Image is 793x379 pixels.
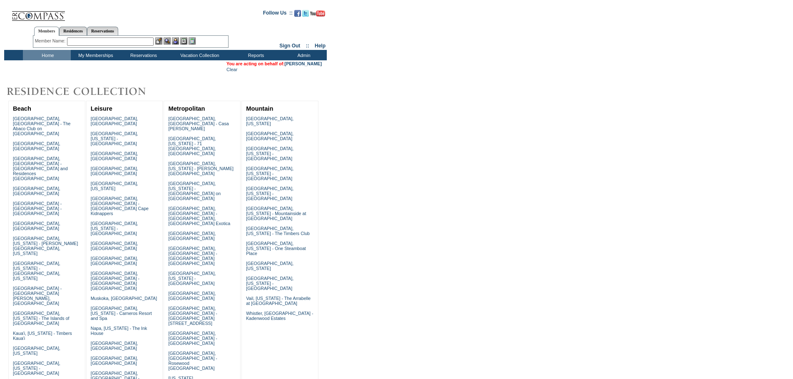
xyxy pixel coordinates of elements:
[13,221,60,231] a: [GEOGRAPHIC_DATA], [GEOGRAPHIC_DATA]
[310,12,325,17] a: Subscribe to our YouTube Channel
[91,151,138,161] a: [GEOGRAPHIC_DATA], [GEOGRAPHIC_DATA]
[246,241,306,256] a: [GEOGRAPHIC_DATA], [US_STATE] - One Steamboat Place
[168,291,216,301] a: [GEOGRAPHIC_DATA], [GEOGRAPHIC_DATA]
[91,105,112,112] a: Leisure
[310,10,325,17] img: Subscribe to our YouTube Channel
[189,37,196,45] img: b_calculator.gif
[226,67,237,72] a: Clear
[91,116,138,126] a: [GEOGRAPHIC_DATA], [GEOGRAPHIC_DATA]
[246,166,293,181] a: [GEOGRAPHIC_DATA], [US_STATE] - [GEOGRAPHIC_DATA]
[13,186,60,196] a: [GEOGRAPHIC_DATA], [GEOGRAPHIC_DATA]
[91,341,138,351] a: [GEOGRAPHIC_DATA], [GEOGRAPHIC_DATA]
[168,136,216,156] a: [GEOGRAPHIC_DATA], [US_STATE] - 71 [GEOGRAPHIC_DATA], [GEOGRAPHIC_DATA]
[226,61,322,66] span: You are acting on behalf of:
[246,186,293,201] a: [GEOGRAPHIC_DATA], [US_STATE] - [GEOGRAPHIC_DATA]
[59,27,87,35] a: Residences
[279,50,327,60] td: Admin
[315,43,326,49] a: Help
[246,116,293,126] a: [GEOGRAPHIC_DATA], [US_STATE]
[168,206,230,226] a: [GEOGRAPHIC_DATA], [GEOGRAPHIC_DATA] - [GEOGRAPHIC_DATA], [GEOGRAPHIC_DATA] Exotica
[119,50,167,60] td: Reservations
[34,27,60,36] a: Members
[246,206,306,221] a: [GEOGRAPHIC_DATA], [US_STATE] - Mountainside at [GEOGRAPHIC_DATA]
[13,116,71,136] a: [GEOGRAPHIC_DATA], [GEOGRAPHIC_DATA] - The Abaco Club on [GEOGRAPHIC_DATA]
[168,116,229,131] a: [GEOGRAPHIC_DATA], [GEOGRAPHIC_DATA] - Casa [PERSON_NAME]
[13,156,68,181] a: [GEOGRAPHIC_DATA], [GEOGRAPHIC_DATA] - [GEOGRAPHIC_DATA] and Residences [GEOGRAPHIC_DATA]
[4,12,11,13] img: i.gif
[91,326,147,336] a: Napa, [US_STATE] - The Ink House
[35,37,67,45] div: Member Name:
[13,311,70,326] a: [GEOGRAPHIC_DATA], [US_STATE] - The Islands of [GEOGRAPHIC_DATA]
[263,9,293,19] td: Follow Us ::
[285,61,322,66] a: [PERSON_NAME]
[13,201,62,216] a: [GEOGRAPHIC_DATA] - [GEOGRAPHIC_DATA] - [GEOGRAPHIC_DATA]
[155,37,162,45] img: b_edit.gif
[168,181,221,201] a: [GEOGRAPHIC_DATA], [US_STATE] - [GEOGRAPHIC_DATA] on [GEOGRAPHIC_DATA]
[91,271,139,291] a: [GEOGRAPHIC_DATA], [GEOGRAPHIC_DATA] - [GEOGRAPHIC_DATA] [GEOGRAPHIC_DATA]
[279,43,300,49] a: Sign Out
[246,105,273,112] a: Mountain
[246,261,293,271] a: [GEOGRAPHIC_DATA], [US_STATE]
[23,50,71,60] td: Home
[306,43,309,49] span: ::
[91,131,138,146] a: [GEOGRAPHIC_DATA], [US_STATE] - [GEOGRAPHIC_DATA]
[91,181,138,191] a: [GEOGRAPHIC_DATA], [US_STATE]
[168,105,205,112] a: Metropolitan
[91,196,149,216] a: [GEOGRAPHIC_DATA], [GEOGRAPHIC_DATA] - [GEOGRAPHIC_DATA] Cape Kidnappers
[91,256,138,266] a: [GEOGRAPHIC_DATA], [GEOGRAPHIC_DATA]
[168,306,217,326] a: [GEOGRAPHIC_DATA], [GEOGRAPHIC_DATA] - [GEOGRAPHIC_DATA][STREET_ADDRESS]
[91,221,138,236] a: [GEOGRAPHIC_DATA], [US_STATE] - [GEOGRAPHIC_DATA]
[13,141,60,151] a: [GEOGRAPHIC_DATA], [GEOGRAPHIC_DATA]
[246,311,313,321] a: Whistler, [GEOGRAPHIC_DATA] - Kadenwood Estates
[246,131,293,141] a: [GEOGRAPHIC_DATA], [GEOGRAPHIC_DATA]
[180,37,187,45] img: Reservations
[13,361,60,376] a: [GEOGRAPHIC_DATA], [US_STATE] - [GEOGRAPHIC_DATA]
[13,286,62,306] a: [GEOGRAPHIC_DATA] - [GEOGRAPHIC_DATA][PERSON_NAME], [GEOGRAPHIC_DATA]
[168,161,234,176] a: [GEOGRAPHIC_DATA], [US_STATE] - [PERSON_NAME][GEOGRAPHIC_DATA]
[13,105,31,112] a: Beach
[11,4,65,21] img: Compass Home
[172,37,179,45] img: Impersonate
[167,50,231,60] td: Vacation Collection
[164,37,171,45] img: View
[87,27,118,35] a: Reservations
[168,331,217,346] a: [GEOGRAPHIC_DATA], [GEOGRAPHIC_DATA] - [GEOGRAPHIC_DATA]
[294,12,301,17] a: Become our fan on Facebook
[302,10,309,17] img: Follow us on Twitter
[13,331,72,341] a: Kaua'i, [US_STATE] - Timbers Kaua'i
[168,246,217,266] a: [GEOGRAPHIC_DATA], [GEOGRAPHIC_DATA] - [GEOGRAPHIC_DATA] [GEOGRAPHIC_DATA]
[246,226,310,236] a: [GEOGRAPHIC_DATA], [US_STATE] - The Timbers Club
[246,296,311,306] a: Vail, [US_STATE] - The Arrabelle at [GEOGRAPHIC_DATA]
[91,306,152,321] a: [GEOGRAPHIC_DATA], [US_STATE] - Carneros Resort and Spa
[168,231,216,241] a: [GEOGRAPHIC_DATA], [GEOGRAPHIC_DATA]
[91,166,138,176] a: [GEOGRAPHIC_DATA], [GEOGRAPHIC_DATA]
[246,276,293,291] a: [GEOGRAPHIC_DATA], [US_STATE] - [GEOGRAPHIC_DATA]
[71,50,119,60] td: My Memberships
[302,12,309,17] a: Follow us on Twitter
[168,351,217,371] a: [GEOGRAPHIC_DATA], [GEOGRAPHIC_DATA] - Rosewood [GEOGRAPHIC_DATA]
[13,236,78,256] a: [GEOGRAPHIC_DATA], [US_STATE] - [PERSON_NAME][GEOGRAPHIC_DATA], [US_STATE]
[294,10,301,17] img: Become our fan on Facebook
[4,83,167,100] img: Destinations by Exclusive Resorts
[231,50,279,60] td: Reports
[168,271,216,286] a: [GEOGRAPHIC_DATA], [US_STATE] - [GEOGRAPHIC_DATA]
[91,356,138,366] a: [GEOGRAPHIC_DATA], [GEOGRAPHIC_DATA]
[91,241,138,251] a: [GEOGRAPHIC_DATA], [GEOGRAPHIC_DATA]
[13,346,60,356] a: [GEOGRAPHIC_DATA], [US_STATE]
[91,296,157,301] a: Muskoka, [GEOGRAPHIC_DATA]
[13,261,60,281] a: [GEOGRAPHIC_DATA], [US_STATE] - [GEOGRAPHIC_DATA], [US_STATE]
[246,146,293,161] a: [GEOGRAPHIC_DATA], [US_STATE] - [GEOGRAPHIC_DATA]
